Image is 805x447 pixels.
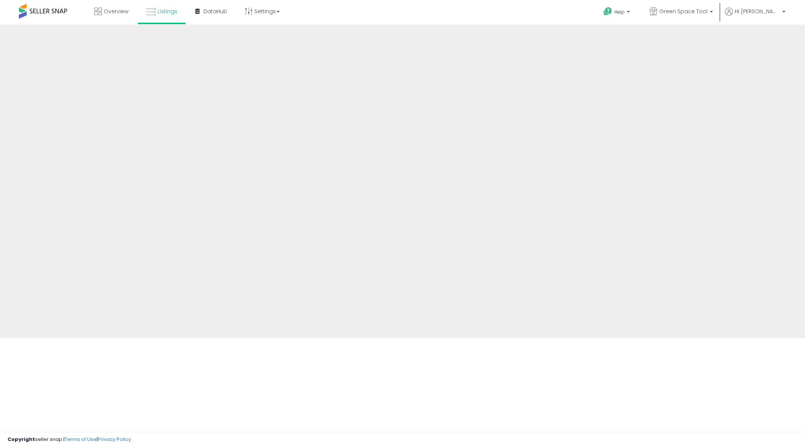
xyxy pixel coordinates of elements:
[203,8,227,15] span: DataHub
[603,7,613,16] i: Get Help
[104,8,128,15] span: Overview
[597,1,637,25] a: Help
[725,8,785,25] a: Hi [PERSON_NAME]
[158,8,177,15] span: Listings
[735,8,780,15] span: Hi [PERSON_NAME]
[659,8,708,15] span: Green Space Tool
[614,9,625,15] span: Help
